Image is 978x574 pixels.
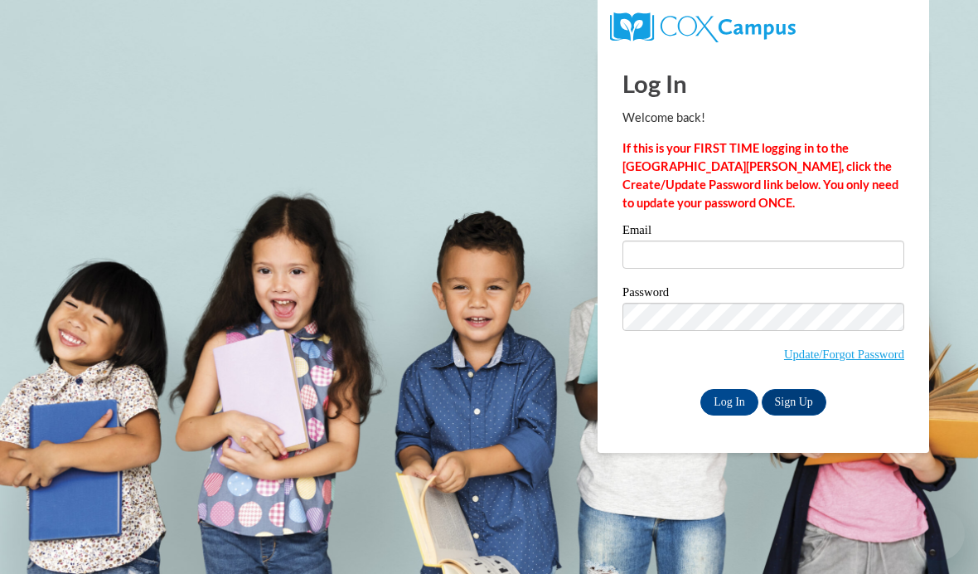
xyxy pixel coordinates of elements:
p: Welcome back! [622,109,904,127]
a: Sign Up [762,389,826,416]
iframe: Button to launch messaging window [912,508,965,561]
img: COX Campus [610,12,796,42]
a: Update/Forgot Password [784,348,904,361]
strong: If this is your FIRST TIME logging in to the [GEOGRAPHIC_DATA][PERSON_NAME], click the Create/Upd... [622,141,898,210]
input: Log In [700,389,758,416]
label: Email [622,224,904,241]
h1: Log In [622,66,904,100]
label: Password [622,286,904,303]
